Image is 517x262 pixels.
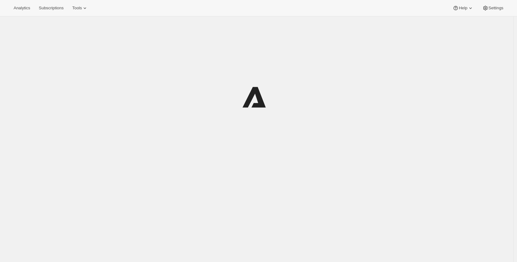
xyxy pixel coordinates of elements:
span: Settings [489,6,503,11]
button: Subscriptions [35,4,67,12]
span: Help [459,6,467,11]
button: Tools [68,4,92,12]
button: Settings [479,4,507,12]
span: Tools [72,6,82,11]
button: Help [449,4,477,12]
span: Analytics [14,6,30,11]
button: Analytics [10,4,34,12]
span: Subscriptions [39,6,64,11]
